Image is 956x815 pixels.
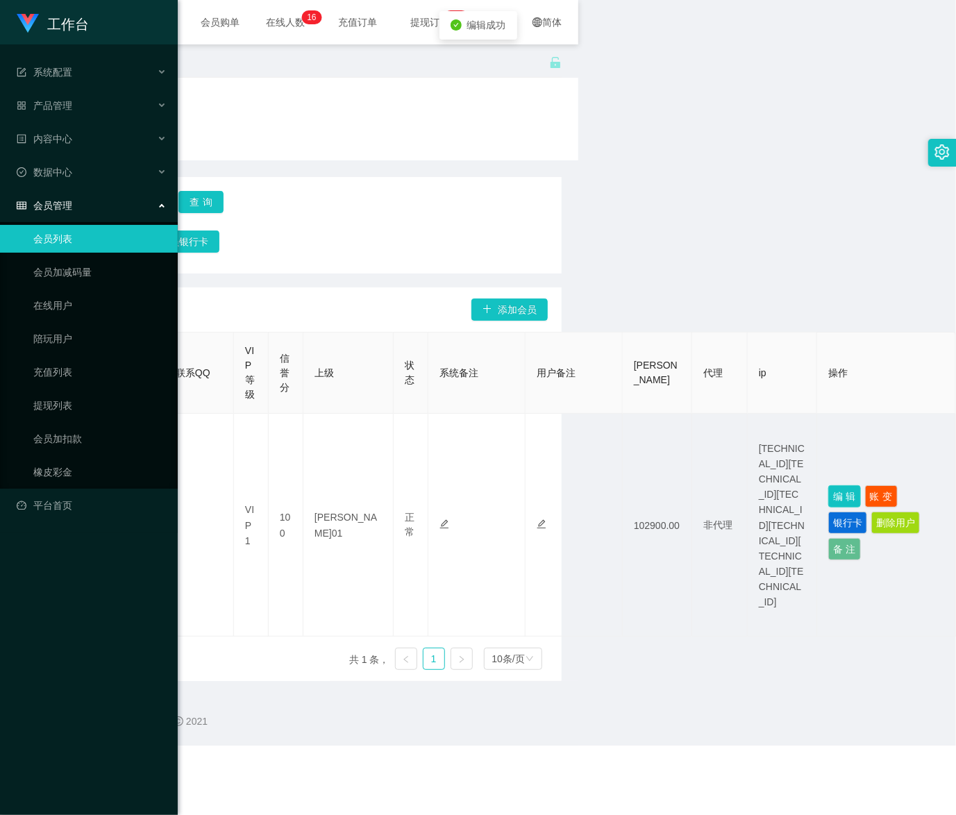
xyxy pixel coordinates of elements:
font: [TECHNICAL_ID] [759,442,805,469]
button: 银行卡 [828,512,867,534]
font: 简体 [542,17,562,28]
p: 1 [307,10,312,24]
font: 系统配置 [33,67,72,78]
a: 在线用户 [33,292,167,319]
font: [PERSON_NAME]01 [315,512,377,538]
i: 图标： 下 [526,655,534,664]
li: 上一页 [395,648,417,670]
button: 图标: 加号添加会员 [471,299,548,321]
font: 非代理 [703,519,732,530]
font: 产品管理 [33,100,72,111]
img: logo.9652507e.png [17,14,39,33]
font: 数据中心 [33,167,72,178]
font: 状态 [405,360,414,385]
a: 会员加减码量 [33,258,167,286]
a: 图标：仪表板平台首页 [17,491,167,519]
i: 图标：编辑 [439,519,449,529]
font: 100 [280,512,291,538]
font: 编辑成功 [467,19,506,31]
a: 提现列表 [33,392,167,419]
i: 图标： 左 [402,655,410,664]
sup: 1058 [444,10,469,24]
i: 图标： 表格 [17,201,26,210]
button: 账变 [865,485,898,507]
sup: 16 [301,10,321,24]
a: 橡皮彩金 [33,458,167,486]
font: 10条/页 [492,653,525,664]
font: [TECHNICAL_ID] [759,489,803,530]
font: 操作 [828,367,848,378]
font: 会员购单 [201,17,240,28]
li: 1 [423,648,445,670]
font: 代理 [703,367,723,378]
a: 会员加扣款 [33,425,167,453]
i: 图标：版权 [174,716,183,726]
i: 图标：编辑 [537,519,546,529]
li: 下一页 [451,648,473,670]
font: 正常 [405,512,414,537]
i: 图标: appstore-o [17,101,26,110]
i: 图标： 右 [458,655,466,664]
a: 充值列表 [33,358,167,386]
font: ip [759,367,766,378]
font: 工作台 [47,17,89,32]
a: 会员列表 [33,225,167,253]
i: 图标: 全球 [532,17,542,27]
font: [TECHNICAL_ID] [759,535,802,577]
font: 在线人数 [266,17,305,28]
i: 图标： 解锁 [549,56,562,69]
font: 共 1 条， [349,654,389,665]
font: VIP1 [245,504,254,546]
font: [TECHNICAL_ID] [759,519,805,546]
font: [TECHNICAL_ID] [759,458,804,500]
button: 编辑 [828,485,861,507]
font: 用户备注 [537,367,576,378]
button: 备注 [828,538,861,560]
font: 内容中心 [33,133,72,144]
i: 图标：个人资料 [17,134,26,144]
font: 会员管理 [33,200,72,211]
font: [TECHNICAL_ID] [759,566,804,607]
font: 上级 [315,367,334,378]
a: 工作台 [17,17,89,28]
font: 充值订单 [338,17,377,28]
font: 信誉分 [280,353,290,393]
a: 陪玩用户 [33,325,167,353]
i: 图标：勾选圆圈 [451,19,462,31]
div: 10条/页 [492,648,525,669]
i: 图标: 检查-圆圈-o [17,167,26,177]
font: VIP等级 [245,345,255,400]
i: 图标：设置 [934,144,950,160]
font: 6 [312,12,317,22]
font: 系统备注 [439,367,478,378]
font: [PERSON_NAME] [634,360,678,385]
font: 2021 [186,716,208,727]
i: 图标： 表格 [17,67,26,77]
button: 查询 [178,191,224,213]
font: 联系QQ [176,367,210,378]
button: 删除用户 [871,512,920,534]
font: 提现订单 [410,17,449,28]
font: 102900.00 [634,519,680,530]
font: 1 [431,653,437,664]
